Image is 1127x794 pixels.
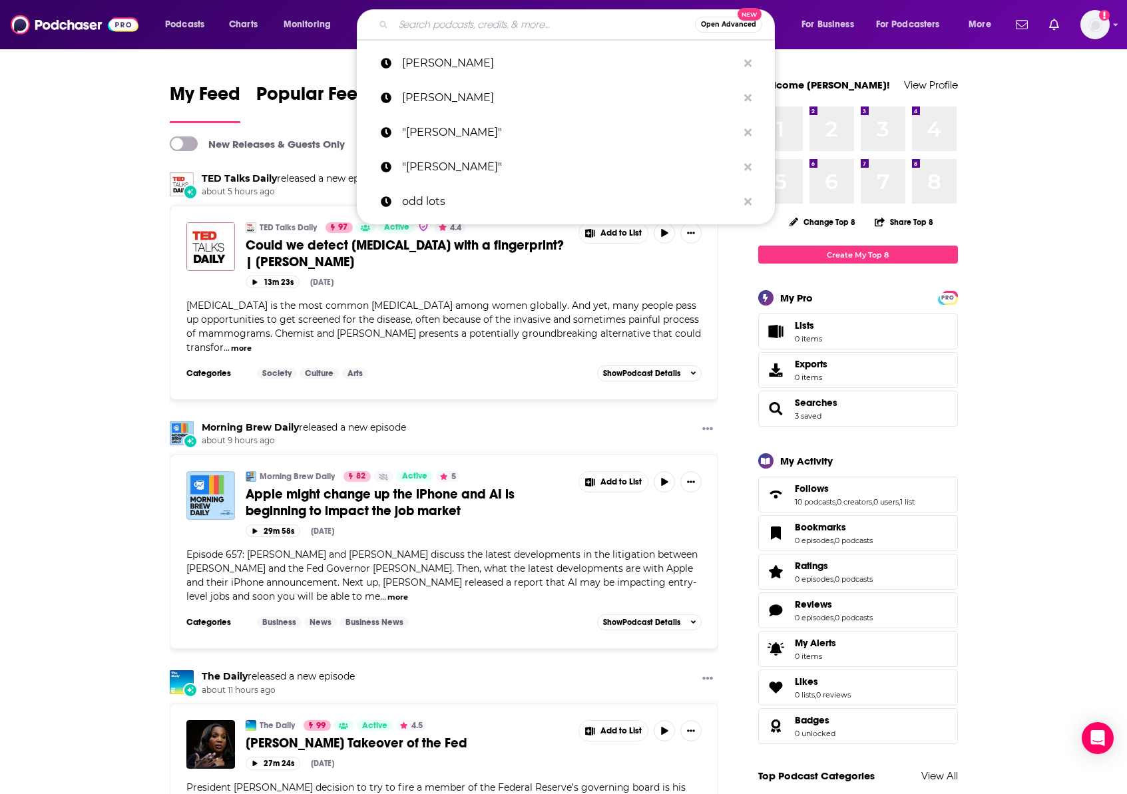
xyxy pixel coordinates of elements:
button: open menu [156,14,222,35]
span: For Podcasters [876,15,940,34]
span: Popular Feed [256,83,369,113]
button: 13m 23s [246,276,300,288]
a: 0 podcasts [835,613,873,622]
h3: Categories [186,368,246,379]
a: Badges [795,714,835,726]
button: Show More Button [697,421,718,438]
a: View Profile [904,79,958,91]
a: Bookmarks [795,521,873,533]
a: Likes [763,678,789,697]
a: Likes [795,676,851,688]
button: 29m 58s [246,524,300,537]
a: News [304,617,337,628]
a: The Daily [202,670,248,682]
button: Open AdvancedNew [695,17,762,33]
a: 0 creators [837,497,872,506]
button: 5 [436,471,460,482]
p: "barry weiss" [402,115,738,150]
a: 82 [343,471,371,482]
span: about 9 hours ago [202,435,406,447]
button: open menu [792,14,871,35]
a: View All [921,769,958,782]
span: Episode 657: [PERSON_NAME] and [PERSON_NAME] discuss the latest developments in the litigation be... [186,548,698,602]
a: Morning Brew Daily [170,421,194,445]
img: The Daily [246,720,256,731]
a: Active [357,720,393,731]
span: Likes [795,676,818,688]
span: Lists [763,322,789,341]
button: more [231,343,252,354]
a: Searches [795,397,837,409]
a: Apple might change up the iPhone and AI is beginning to impact the job market [186,471,235,520]
a: 0 episodes [795,536,833,545]
a: Active [379,222,415,233]
a: Reviews [763,601,789,620]
button: 4.5 [396,720,427,731]
span: Follows [758,477,958,512]
button: open menu [867,14,959,35]
div: My Activity [780,455,833,467]
div: My Pro [780,292,813,304]
span: 99 [316,719,326,733]
a: 3 saved [795,411,821,421]
a: New Releases & Guests Only [170,136,345,151]
a: My Feed [170,83,240,123]
a: Show notifications dropdown [1011,13,1033,36]
img: User Profile [1080,10,1110,39]
a: Show notifications dropdown [1044,13,1064,36]
a: 0 lists [795,690,815,699]
span: , [872,497,873,506]
span: Show Podcast Details [603,618,680,627]
span: ... [380,590,386,602]
img: Trump’s Takeover of the Fed [186,720,235,769]
img: The Daily [170,670,194,694]
button: Show More Button [579,472,648,492]
a: 0 podcasts [835,536,873,545]
span: about 11 hours ago [202,685,355,696]
span: For Business [801,15,854,34]
span: Active [362,719,387,733]
a: Culture [300,368,339,379]
a: Popular Feed [256,83,369,123]
span: 82 [356,470,365,483]
span: Exports [795,358,827,370]
span: My Feed [170,83,240,113]
a: Arts [342,368,368,379]
span: [PERSON_NAME] Takeover of the Fed [246,735,467,751]
a: 10 podcasts [795,497,835,506]
p: odd lots [402,184,738,219]
span: ... [224,341,230,353]
a: PRO [940,292,956,302]
button: ShowPodcast Details [597,614,702,630]
img: TED Talks Daily [170,172,194,196]
span: 0 items [795,652,836,661]
span: PRO [940,293,956,303]
button: Change Top 8 [782,214,864,230]
a: 0 users [873,497,899,506]
a: [PERSON_NAME] Takeover of the Fed [246,735,569,751]
img: TED Talks Daily [246,222,256,233]
div: [DATE] [311,759,334,768]
span: , [833,536,835,545]
span: Reviews [758,592,958,628]
span: , [835,497,837,506]
button: Show More Button [697,670,718,687]
span: My Alerts [795,637,836,649]
a: odd lots [357,184,775,219]
span: 97 [338,221,347,234]
span: Ratings [795,560,828,572]
a: Morning Brew Daily [260,471,335,482]
img: Morning Brew Daily [246,471,256,482]
button: open menu [274,14,348,35]
a: Create My Top 8 [758,246,958,264]
button: Show More Button [680,720,702,741]
a: TED Talks Daily [260,222,317,233]
span: 0 items [795,373,827,382]
a: 0 episodes [795,574,833,584]
span: , [815,690,816,699]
